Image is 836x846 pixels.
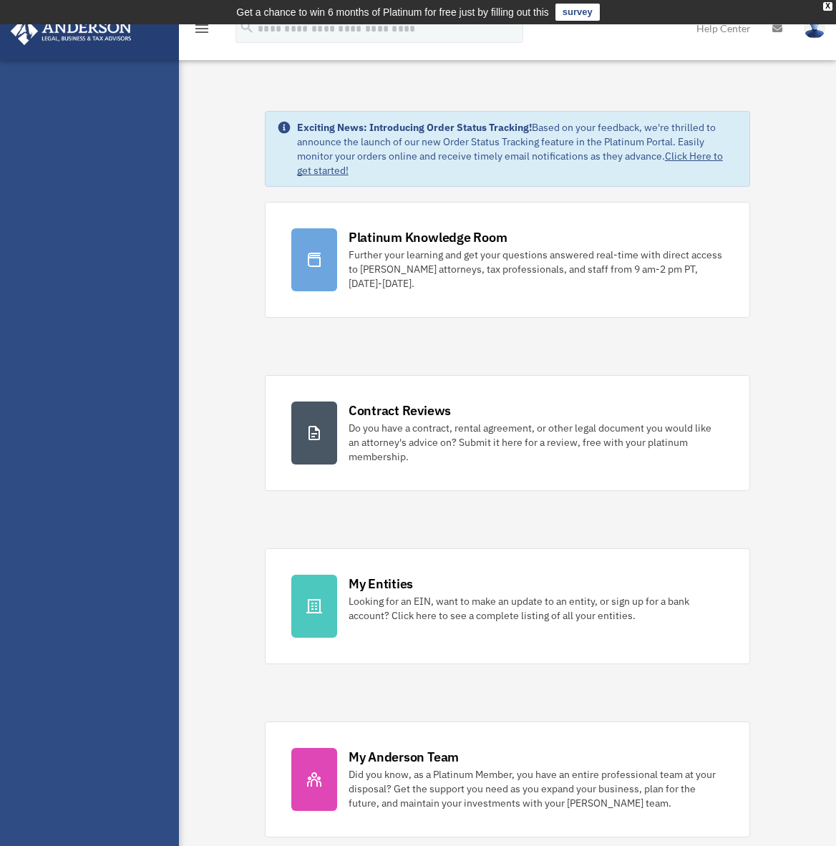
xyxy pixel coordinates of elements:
img: Anderson Advisors Platinum Portal [6,17,136,45]
a: My Anderson Team Did you know, as a Platinum Member, you have an entire professional team at your... [265,721,750,837]
div: Get a chance to win 6 months of Platinum for free just by filling out this [236,4,549,21]
div: Based on your feedback, we're thrilled to announce the launch of our new Order Status Tracking fe... [297,120,738,178]
div: close [823,2,832,11]
i: search [239,19,255,35]
div: My Anderson Team [349,748,459,766]
i: menu [193,20,210,37]
a: Contract Reviews Do you have a contract, rental agreement, or other legal document you would like... [265,375,750,491]
div: Did you know, as a Platinum Member, you have an entire professional team at your disposal? Get th... [349,767,724,810]
img: User Pic [804,18,825,39]
div: Contract Reviews [349,402,451,419]
div: Platinum Knowledge Room [349,228,507,246]
a: Click Here to get started! [297,150,723,177]
div: Further your learning and get your questions answered real-time with direct access to [PERSON_NAM... [349,248,724,291]
a: My Entities Looking for an EIN, want to make an update to an entity, or sign up for a bank accoun... [265,548,750,664]
div: My Entities [349,575,413,593]
a: menu [193,25,210,37]
a: survey [555,4,600,21]
a: Platinum Knowledge Room Further your learning and get your questions answered real-time with dire... [265,202,750,318]
div: Do you have a contract, rental agreement, or other legal document you would like an attorney's ad... [349,421,724,464]
strong: Exciting News: Introducing Order Status Tracking! [297,121,532,134]
div: Looking for an EIN, want to make an update to an entity, or sign up for a bank account? Click her... [349,594,724,623]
